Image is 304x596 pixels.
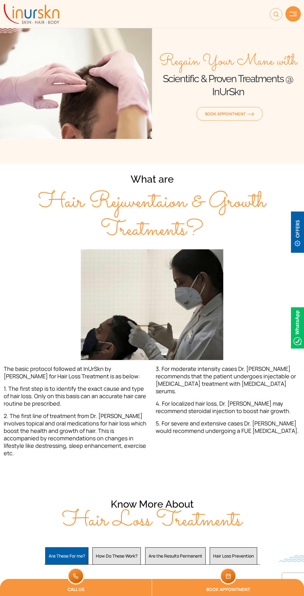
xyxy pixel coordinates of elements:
[155,72,301,98] h1: Scientific & Proven Treatments @ InUrSkn
[291,324,304,331] a: Whatsappicon
[270,8,282,20] img: searchiocn
[291,212,304,253] img: offerBt
[92,547,141,565] button: How Do These Work?
[38,186,266,247] span: Hair Rejuventaion & Growth Treatments?
[156,365,296,395] span: 3. For moderate intensity cases Dr. [PERSON_NAME] recommends that the patient undergoes injectabl...
[45,547,88,565] button: Are These For me?
[67,567,84,585] img: mobile-tel
[4,4,59,24] img: inurskn-logo
[152,579,304,596] a: Book Appointment
[279,555,304,562] img: bluewave
[291,307,304,349] img: Whatsappicon
[62,505,242,537] span: Hair Loss Treatments
[156,400,291,415] span: 4. For localized hair loss, Dr. [PERSON_NAME] may recommend steroidal injection to boost hair gro...
[289,12,297,16] img: hamLine.svg
[159,51,297,72] span: Regain Your Mane with
[156,420,299,434] span: 5. For severe and extensive cases Dr. [PERSON_NAME] would recommend undergoing a FUE [MEDICAL_DATA].
[220,567,237,585] img: mobile-cal
[197,107,262,121] a: Book Appointmentorange-arrow
[210,547,257,565] button: Hair Loss Prevention
[205,111,254,117] span: Book Appointment
[4,412,146,457] span: 2. The first line of treatment from Dr. [PERSON_NAME] involves topical and oral medications for h...
[247,112,254,116] img: orange-arrow
[4,365,140,380] span: The basic protocol followed at InUrSkn by [PERSON_NAME] for Hair Loss Treatment is as below:
[145,547,206,565] button: Are the Results Permanent
[4,385,146,407] span: 1. The first step is to identify the exact cause and type of hair loss. Only on this basis can an...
